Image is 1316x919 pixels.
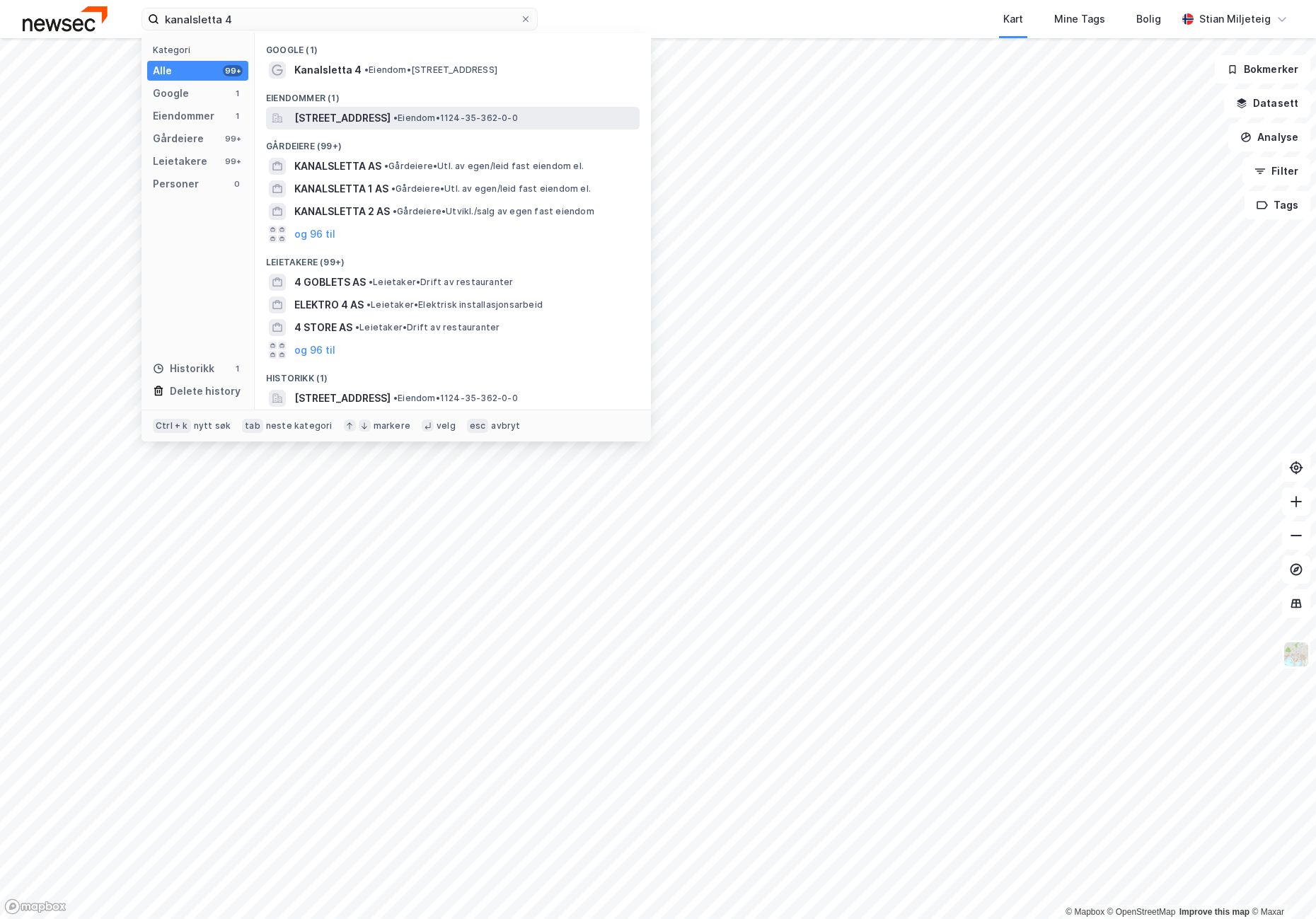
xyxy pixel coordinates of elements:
span: • [355,322,359,333]
button: Analyse [1228,123,1310,151]
iframe: Chat Widget [1245,851,1316,919]
div: 0 [231,178,243,190]
div: Kart [1003,11,1023,28]
div: Personer [153,175,199,192]
div: tab [242,419,263,433]
span: 4 STORE AS [294,319,352,336]
span: • [393,393,398,403]
span: • [393,112,398,123]
div: Historikk [153,360,214,377]
img: newsec-logo.f6e21ccffca1b3a03d2d.png [23,6,108,31]
div: Gårdeiere (99+) [255,129,651,155]
span: • [364,64,369,75]
span: Gårdeiere • Utvikl./salg av egen fast eiendom [393,206,594,217]
div: neste kategori [266,420,333,432]
span: Gårdeiere • Utl. av egen/leid fast eiendom el. [384,161,584,172]
span: 4 GOBLETS AS [294,274,366,291]
span: Leietaker • Elektrisk installasjonsarbeid [366,299,543,311]
div: Leietakere [153,153,207,170]
span: • [369,277,373,287]
button: og 96 til [294,226,335,243]
div: Leietakere (99+) [255,245,651,271]
div: Kontrollprogram for chat [1245,851,1316,919]
div: Historikk (1) [255,362,651,387]
span: Eiendom • 1124-35-362-0-0 [393,112,518,124]
div: Stian Miljeteig [1199,11,1271,28]
div: avbryt [491,420,520,432]
div: Mine Tags [1054,11,1105,28]
a: Mapbox homepage [4,898,67,915]
div: 1 [231,363,243,374]
span: Eiendom • [STREET_ADDRESS] [364,64,497,76]
span: KANALSLETTA 1 AS [294,180,388,197]
div: Google (1) [255,33,651,59]
div: 1 [231,110,243,122]
div: 99+ [223,65,243,76]
div: 99+ [223,156,243,167]
span: Leietaker • Drift av restauranter [355,322,500,333]
img: Z [1283,641,1310,668]
button: og 96 til [294,342,335,359]
span: Eiendom • 1124-35-362-0-0 [393,393,518,404]
div: 99+ [223,133,243,144]
button: Datasett [1224,89,1310,117]
div: Eiendommer (1) [255,81,651,107]
div: Kategori [153,45,248,55]
span: KANALSLETTA AS [294,158,381,175]
span: Gårdeiere • Utl. av egen/leid fast eiendom el. [391,183,591,195]
span: • [391,183,396,194]
div: Ctrl + k [153,419,191,433]
span: • [384,161,388,171]
div: Google [153,85,189,102]
div: markere [374,420,410,432]
button: Bokmerker [1215,55,1310,83]
a: OpenStreetMap [1107,907,1176,917]
span: ELEKTRO 4 AS [294,296,364,313]
a: Improve this map [1179,907,1249,917]
span: [STREET_ADDRESS] [294,110,391,127]
div: esc [467,419,489,433]
div: Bolig [1136,11,1161,28]
span: [STREET_ADDRESS] [294,390,391,407]
button: Filter [1242,157,1310,185]
span: • [393,206,397,216]
div: Gårdeiere [153,130,204,147]
span: Kanalsletta 4 [294,62,362,79]
input: Søk på adresse, matrikkel, gårdeiere, leietakere eller personer [159,8,520,30]
span: • [366,299,371,310]
div: Eiendommer [153,108,214,125]
div: velg [437,420,456,432]
div: nytt søk [194,420,231,432]
div: Delete history [170,383,241,400]
div: Alle [153,62,172,79]
a: Mapbox [1066,907,1104,917]
button: Tags [1245,191,1310,219]
span: KANALSLETTA 2 AS [294,203,390,220]
div: 1 [231,88,243,99]
span: Leietaker • Drift av restauranter [369,277,513,288]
